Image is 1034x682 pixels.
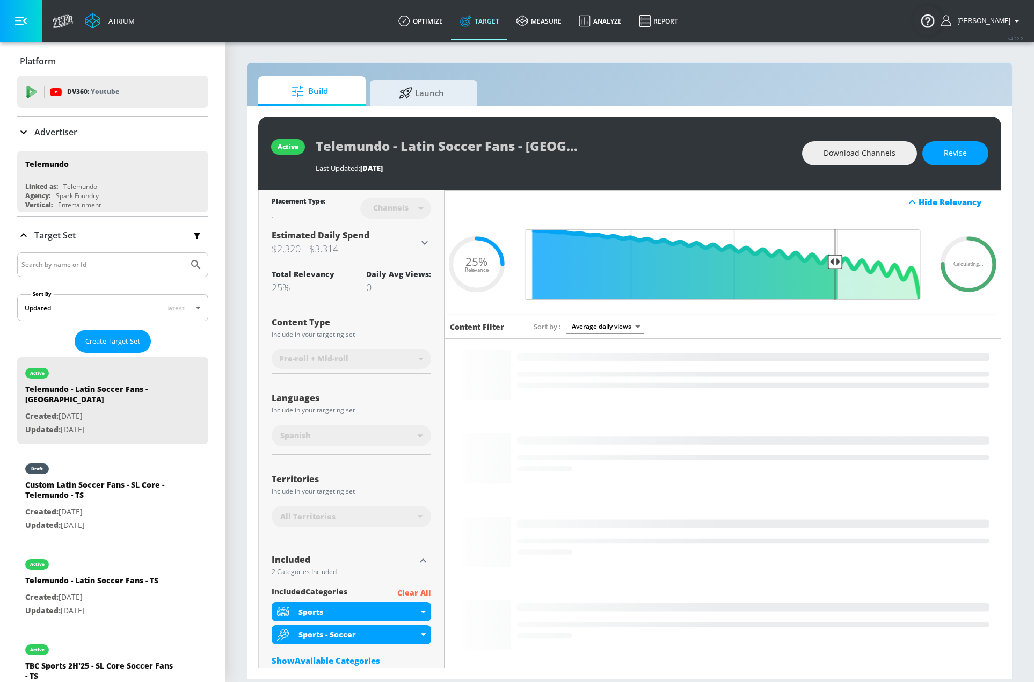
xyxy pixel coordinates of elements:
div: ShowAvailable Categories [272,655,431,666]
span: Estimated Daily Spend [272,229,369,241]
span: login as: justin.nim@zefr.com [953,17,1010,25]
div: Include in your targeting set [272,488,431,495]
div: TelemundoLinked as:TelemundoAgency:Spark FoundryVertical:Entertainment [17,151,208,212]
h6: Content Filter [450,322,504,332]
div: Placement Type: [272,197,325,208]
span: Download Channels [824,147,895,160]
span: Created: [25,592,59,602]
label: Sort By [31,291,54,298]
div: activeTelemundo - Latin Soccer Fans - TSCreated:[DATE]Updated:[DATE] [17,548,208,625]
span: latest [167,303,185,313]
span: included Categories [272,586,347,600]
span: Launch [381,80,462,106]
div: Spanish [272,425,431,446]
p: [DATE] [25,423,176,437]
input: Final Threshold [520,229,926,300]
div: Estimated Daily Spend$2,320 - $3,314 [272,229,431,256]
div: Include in your targeting set [272,407,431,413]
p: [DATE] [25,410,176,423]
div: Telemundo - Latin Soccer Fans - [GEOGRAPHIC_DATA] [25,384,176,410]
div: Telemundo - Latin Soccer Fans - TS [25,575,158,591]
button: [PERSON_NAME] [941,14,1023,27]
div: active [30,647,45,652]
div: 0 [366,281,431,294]
div: draftCustom Latin Soccer Fans - SL Core - Telemundo - TSCreated:[DATE]Updated:[DATE] [17,453,208,540]
div: Sports [298,607,418,617]
p: [DATE] [25,505,176,519]
p: [DATE] [25,591,158,604]
div: Advertiser [17,117,208,147]
span: Sort by [534,322,561,331]
div: Custom Latin Soccer Fans - SL Core - Telemundo - TS [25,480,176,505]
div: Territories [272,475,431,483]
span: Updated: [25,605,61,615]
div: Spark Foundry [56,191,99,200]
span: Calculating... [953,262,984,267]
span: Updated: [25,424,61,434]
span: Spanish [280,430,310,441]
button: Revise [922,141,988,165]
a: Report [630,2,687,40]
div: Languages [272,394,431,402]
div: active [30,371,45,376]
p: [DATE] [25,519,176,532]
a: Analyze [570,2,630,40]
div: Linked as: [25,182,58,191]
div: Sports - Soccer [272,625,431,644]
div: Included [272,555,415,564]
div: DV360: Youtube [17,76,208,108]
button: Download Channels [802,141,917,165]
p: Target Set [34,229,76,241]
div: Total Relevancy [272,269,334,279]
div: All Territories [272,506,431,527]
p: Platform [20,55,56,67]
span: Created: [25,411,59,421]
div: Entertainment [58,200,101,209]
div: Include in your targeting set [272,331,431,338]
div: Telemundo [63,182,97,191]
p: Advertiser [34,126,77,138]
button: Create Target Set [75,330,151,353]
p: Clear All [397,586,431,600]
a: optimize [390,2,452,40]
div: Platform [17,46,208,76]
span: 25% [465,256,487,267]
div: draft [31,466,43,471]
div: Telemundo [25,159,69,169]
div: Content Type [272,318,431,327]
div: Daily Avg Views: [366,269,431,279]
input: Search by name or Id [21,258,184,272]
div: Hide Relevancy [919,197,995,207]
div: activeTelemundo - Latin Soccer Fans - [GEOGRAPHIC_DATA]Created:[DATE]Updated:[DATE] [17,357,208,444]
div: Hide Relevancy [445,190,1001,214]
div: Updated [25,303,51,313]
div: 2 Categories Included [272,569,415,575]
div: Sports [272,602,431,621]
span: Pre-roll + Mid-roll [279,353,348,364]
span: [DATE] [360,163,383,173]
h3: $2,320 - $3,314 [272,241,418,256]
div: Channels [368,203,414,212]
p: DV360: [67,86,119,98]
button: Open Resource Center [913,5,943,35]
p: Youtube [91,86,119,97]
div: Sports - Soccer [298,629,418,640]
span: All Territories [280,511,336,522]
a: Target [452,2,508,40]
div: active [30,562,45,567]
span: Create Target Set [85,335,140,347]
div: Average daily views [566,319,644,333]
div: 25% [272,281,334,294]
div: Atrium [104,16,135,26]
div: Last Updated: [316,163,791,173]
a: measure [508,2,570,40]
div: Target Set [17,217,208,253]
span: Relevance [465,267,489,273]
a: Atrium [85,13,135,29]
div: Vertical: [25,200,53,209]
div: Agency: [25,191,50,200]
span: Created: [25,506,59,517]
